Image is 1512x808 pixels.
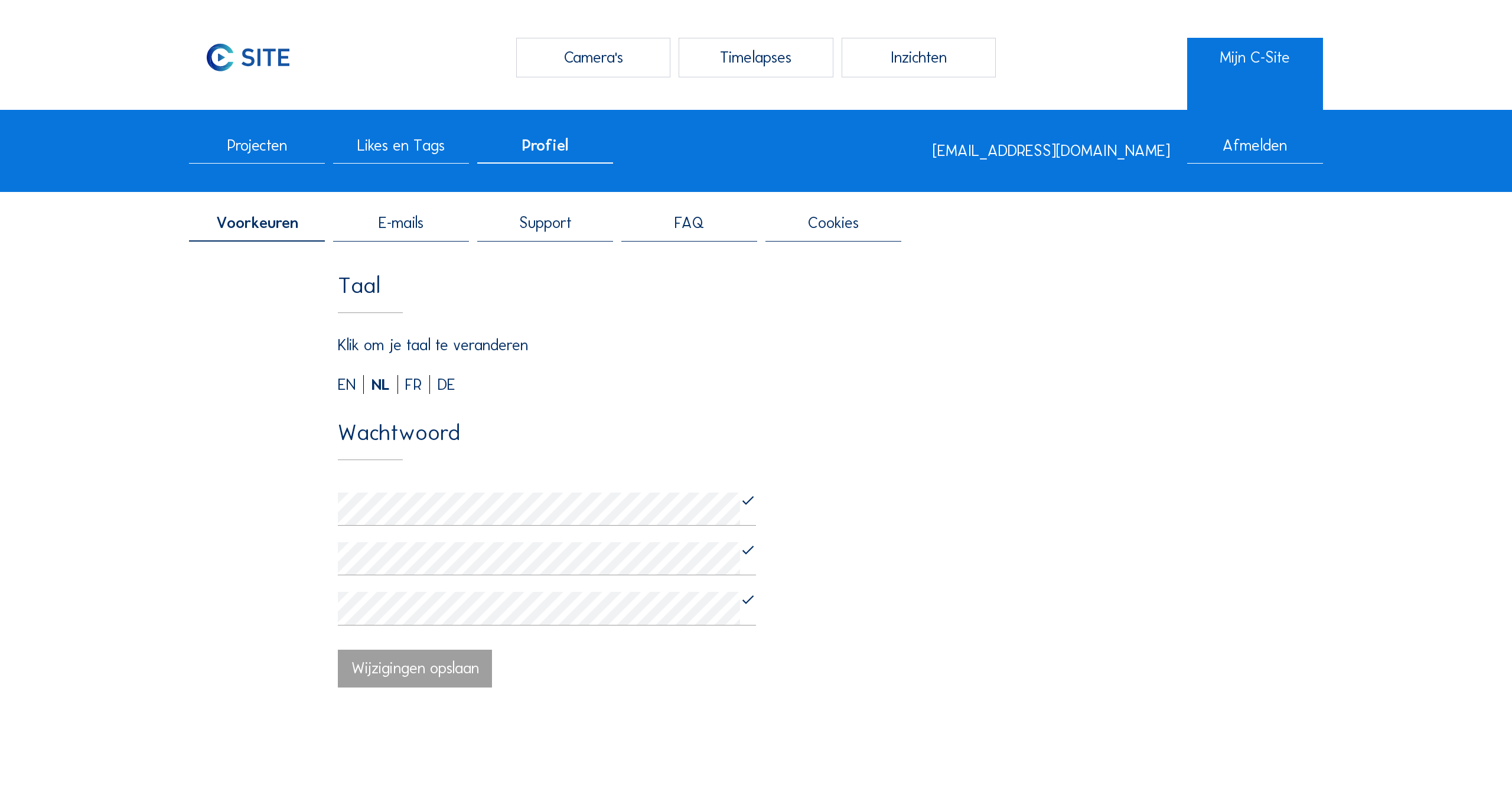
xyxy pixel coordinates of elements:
[674,215,704,231] span: FAQ
[357,138,445,154] span: Likes en Tags
[189,38,308,77] img: C-SITE Logo
[189,38,325,77] a: C-SITE Logo
[338,422,1174,460] div: Wachtwoord
[679,38,833,77] div: Timelapses
[438,377,455,393] div: DE
[516,38,670,77] div: Camera's
[808,215,859,231] span: Cookies
[933,143,1170,159] div: [EMAIL_ADDRESS][DOMAIN_NAME]
[338,275,1174,313] div: Taal
[338,377,364,393] div: EN
[519,215,572,231] span: Support
[379,215,423,231] span: E-mails
[338,337,528,353] p: Klik om je taal te veranderen
[1187,38,1323,77] a: Mijn C-Site
[522,138,568,154] span: Profiel
[1187,138,1323,164] div: Afmelden
[842,38,996,77] div: Inzichten
[372,377,398,393] div: NL
[216,215,298,231] span: Voorkeuren
[405,377,430,393] div: FR
[338,650,492,688] div: Wijzigingen opslaan
[227,138,287,154] span: Projecten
